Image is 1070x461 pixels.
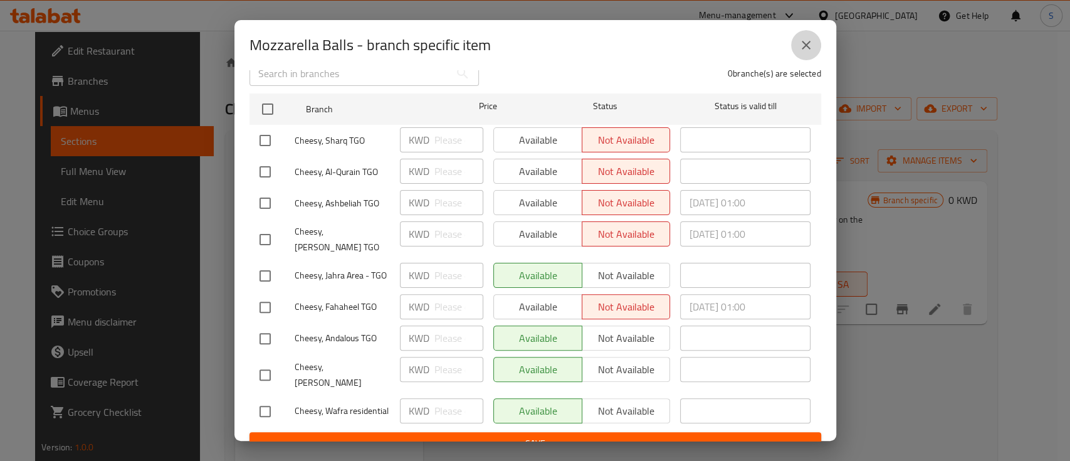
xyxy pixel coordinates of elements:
[295,224,390,255] span: Cheesy, [PERSON_NAME] TGO
[434,357,483,382] input: Please enter price
[409,195,429,210] p: KWD
[409,226,429,241] p: KWD
[434,159,483,184] input: Please enter price
[791,30,821,60] button: close
[409,403,429,418] p: KWD
[680,98,810,114] span: Status is valid till
[540,98,670,114] span: Status
[295,133,390,149] span: Cheesy, Sharq TGO
[295,164,390,180] span: Cheesy, Al-Qurain TGO
[295,359,390,391] span: Cheesy, [PERSON_NAME]
[295,403,390,419] span: Cheesy, Wafra residential
[434,326,483,351] input: Please enter price
[409,164,429,179] p: KWD
[409,132,429,147] p: KWD
[295,196,390,211] span: Cheesy, Ashbeliah TGO
[434,398,483,423] input: Please enter price
[295,268,390,283] span: Cheesy, Jahra Area - TGO
[306,102,436,117] span: Branch
[409,362,429,377] p: KWD
[249,432,821,455] button: Save
[249,61,450,86] input: Search in branches
[409,268,429,283] p: KWD
[260,436,811,452] span: Save
[249,35,491,55] h2: Mozzarella Balls - branch specific item
[409,331,429,346] p: KWD
[434,190,483,215] input: Please enter price
[728,67,821,80] p: 0 branche(s) are selected
[295,299,390,315] span: Cheesy, Fahaheel TGO
[434,294,483,319] input: Please enter price
[295,331,390,346] span: Cheesy, Andalous TGO
[434,263,483,288] input: Please enter price
[446,98,530,114] span: Price
[409,299,429,314] p: KWD
[434,127,483,152] input: Please enter price
[434,221,483,246] input: Please enter price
